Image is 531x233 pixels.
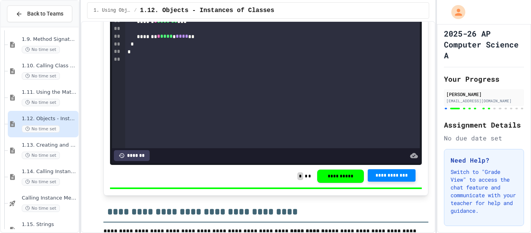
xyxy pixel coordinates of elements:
[22,178,60,186] span: No time set
[22,221,77,228] span: 1.15. Strings
[22,36,77,43] span: 1.9. Method Signatures
[446,98,522,104] div: [EMAIL_ADDRESS][DOMAIN_NAME]
[22,168,77,175] span: 1.14. Calling Instance Methods
[22,63,77,69] span: 1.10. Calling Class Methods
[451,156,517,165] h3: Need Help?
[22,116,77,122] span: 1.12. Objects - Instances of Classes
[94,7,131,14] span: 1. Using Objects and Methods
[443,3,467,21] div: My Account
[22,195,77,201] span: Calling Instance Methods - Topic 1.14
[444,133,524,143] div: No due date set
[22,89,77,96] span: 1.11. Using the Math Class
[22,142,77,149] span: 1.13. Creating and Initializing Objects: Constructors
[22,152,60,159] span: No time set
[446,91,522,98] div: [PERSON_NAME]
[444,74,524,84] h2: Your Progress
[140,6,274,15] span: 1.12. Objects - Instances of Classes
[22,46,60,53] span: No time set
[22,205,60,212] span: No time set
[22,72,60,80] span: No time set
[444,119,524,130] h2: Assignment Details
[27,10,63,18] span: Back to Teams
[444,28,524,61] h1: 2025-26 AP Computer Science A
[22,125,60,133] span: No time set
[451,168,517,215] p: Switch to "Grade View" to access the chat feature and communicate with your teacher for help and ...
[22,99,60,106] span: No time set
[134,7,137,14] span: /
